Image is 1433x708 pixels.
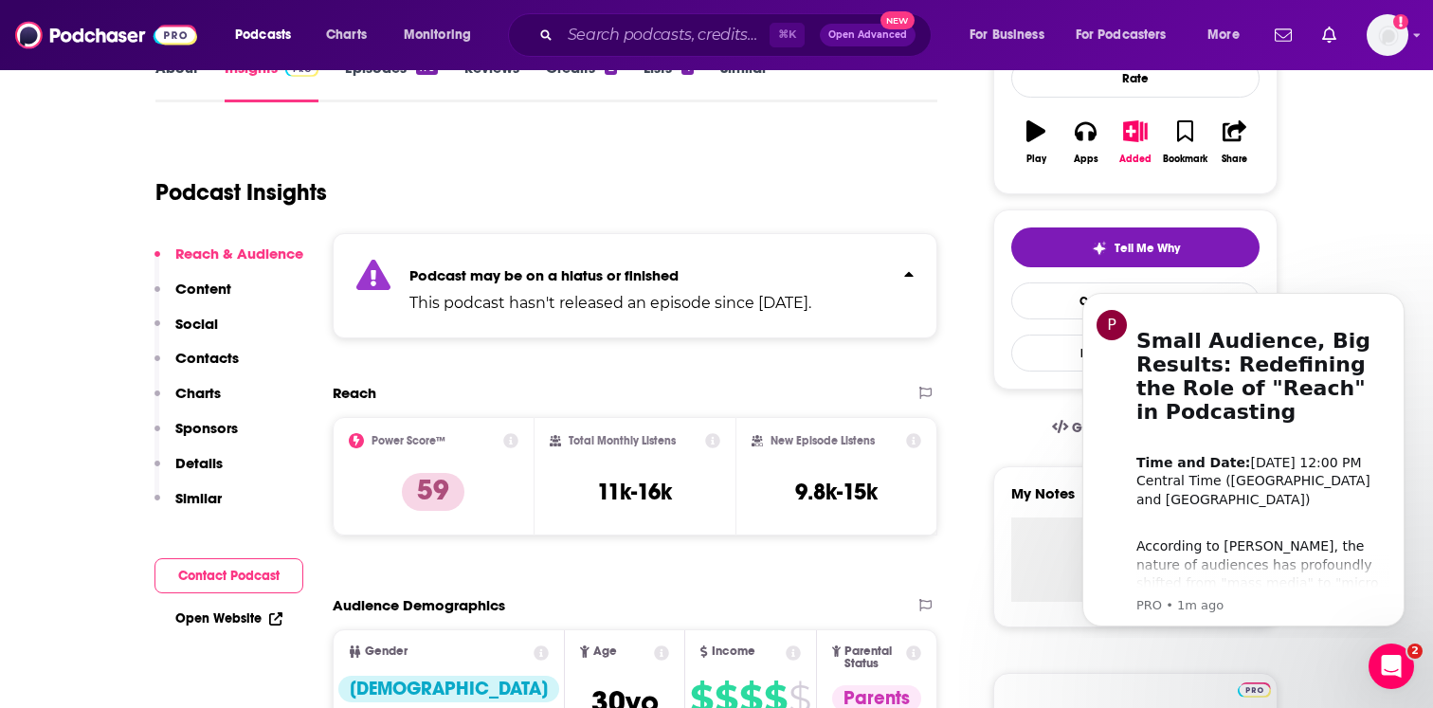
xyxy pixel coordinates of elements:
[402,473,464,511] p: 59
[15,17,197,53] img: Podchaser - Follow, Share and Rate Podcasts
[155,59,198,102] a: About
[175,610,282,626] a: Open Website
[1074,154,1098,165] div: Apps
[1222,154,1247,165] div: Share
[1054,276,1433,638] iframe: Intercom notifications message
[235,22,291,48] span: Podcasts
[720,59,767,102] a: Similar
[956,20,1068,50] button: open menu
[1407,644,1423,659] span: 2
[154,280,231,315] button: Content
[1061,108,1110,176] button: Apps
[1011,282,1260,319] a: Contact This Podcast
[1238,682,1271,698] img: Podchaser Pro
[880,11,915,29] span: New
[225,59,318,102] a: InsightsPodchaser Pro
[1115,241,1180,256] span: Tell Me Why
[1315,19,1344,51] a: Show notifications dropdown
[154,245,303,280] button: Reach & Audience
[844,645,902,670] span: Parental Status
[409,292,811,315] p: This podcast hasn't released an episode since [DATE].
[175,454,223,472] p: Details
[1267,19,1299,51] a: Show notifications dropdown
[597,478,672,506] h3: 11k-16k
[222,20,316,50] button: open menu
[1092,241,1107,256] img: tell me why sparkle
[1367,14,1408,56] img: User Profile
[372,434,445,447] h2: Power Score™
[1238,680,1271,698] a: Pro website
[795,478,878,506] h3: 9.8k-15k
[175,280,231,298] p: Content
[644,59,694,102] a: Lists4
[333,233,937,338] section: Click to expand status details
[175,489,222,507] p: Similar
[154,349,239,384] button: Contacts
[828,30,907,40] span: Open Advanced
[464,59,519,102] a: Reviews
[175,419,238,437] p: Sponsors
[1111,108,1160,176] button: Added
[154,419,238,454] button: Sponsors
[333,596,505,614] h2: Audience Demographics
[333,384,376,402] h2: Reach
[175,245,303,263] p: Reach & Audience
[326,22,367,48] span: Charts
[1037,405,1234,451] a: Get this podcast via API
[560,20,770,50] input: Search podcasts, credits, & more...
[1011,335,1260,372] button: Export One-Sheet
[175,315,218,333] p: Social
[1011,227,1260,267] button: tell me why sparkleTell Me Why
[593,645,617,658] span: Age
[345,59,438,102] a: Episodes178
[154,454,223,489] button: Details
[1393,14,1408,29] svg: Email not verified
[314,20,378,50] a: Charts
[1163,154,1207,165] div: Bookmark
[771,434,875,447] h2: New Episode Listens
[338,676,559,702] div: [DEMOGRAPHIC_DATA]
[526,13,950,57] div: Search podcasts, credits, & more...
[1194,20,1263,50] button: open menu
[365,645,408,658] span: Gender
[1119,154,1152,165] div: Added
[820,24,916,46] button: Open AdvancedNew
[404,22,471,48] span: Monitoring
[1367,14,1408,56] span: Logged in as EllaRoseMurphy
[154,558,303,593] button: Contact Podcast
[546,59,616,102] a: Credits2
[712,645,755,658] span: Income
[970,22,1044,48] span: For Business
[154,489,222,524] button: Similar
[770,23,805,47] span: ⌘ K
[155,178,327,207] h1: Podcast Insights
[1026,154,1046,165] div: Play
[569,434,676,447] h2: Total Monthly Listens
[1160,108,1209,176] button: Bookmark
[409,266,679,284] strong: Podcast may be on a hiatus or finished
[1367,14,1408,56] button: Show profile menu
[154,315,218,350] button: Social
[390,20,496,50] button: open menu
[1011,59,1260,98] div: Rate
[154,384,221,419] button: Charts
[1011,108,1061,176] button: Play
[175,349,239,367] p: Contacts
[1207,22,1240,48] span: More
[1369,644,1414,689] iframe: Intercom live chat
[1063,20,1194,50] button: open menu
[1011,484,1260,517] label: My Notes
[1076,22,1167,48] span: For Podcasters
[175,384,221,402] p: Charts
[1210,108,1260,176] button: Share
